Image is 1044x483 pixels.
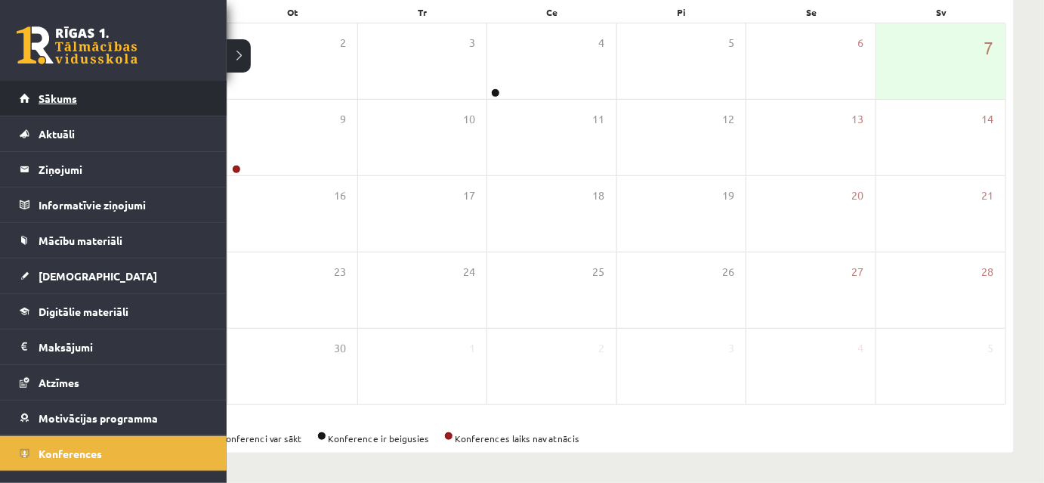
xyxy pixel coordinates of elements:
span: 25 [593,264,605,280]
a: [DEMOGRAPHIC_DATA] [20,259,208,293]
span: 30 [334,340,346,357]
a: Informatīvie ziņojumi [20,187,208,222]
span: Motivācijas programma [39,411,158,425]
div: Konference ir aktīva Konferenci var sākt Konference ir beigusies Konferences laiks nav atnācis [98,432,1006,445]
span: 4 [599,35,605,51]
span: 28 [982,264,994,280]
span: 7 [984,35,994,60]
span: 23 [334,264,346,280]
legend: Maksājumi [39,330,208,364]
div: Tr [357,2,487,23]
a: Rīgas 1. Tālmācības vidusskola [17,26,137,64]
span: 19 [722,187,734,204]
span: 2 [599,340,605,357]
span: 2 [340,35,346,51]
a: Ziņojumi [20,152,208,187]
span: 4 [858,340,864,357]
a: Digitālie materiāli [20,294,208,329]
div: Ot [228,2,358,23]
div: Ce [487,2,617,23]
a: Konferences [20,436,208,471]
span: 17 [463,187,475,204]
span: 5 [728,35,734,51]
span: Konferences [39,447,102,460]
span: 9 [340,111,346,128]
span: 21 [982,187,994,204]
a: Atzīmes [20,365,208,400]
legend: Ziņojumi [39,152,208,187]
span: Mācību materiāli [39,234,122,247]
span: 16 [334,187,346,204]
span: 3 [728,340,734,357]
div: Se [747,2,877,23]
a: Mācību materiāli [20,223,208,258]
span: 20 [852,187,864,204]
a: Sākums [20,81,208,116]
span: Aktuāli [39,127,75,141]
span: 3 [469,35,475,51]
a: Aktuāli [20,116,208,151]
span: 12 [722,111,734,128]
a: Maksājumi [20,330,208,364]
span: Atzīmes [39,376,79,389]
div: Sv [876,2,1006,23]
div: Pi [617,2,747,23]
legend: Informatīvie ziņojumi [39,187,208,222]
span: 18 [593,187,605,204]
span: 5 [988,340,994,357]
a: Motivācijas programma [20,401,208,435]
span: 6 [858,35,864,51]
span: 14 [982,111,994,128]
span: 26 [722,264,734,280]
span: [DEMOGRAPHIC_DATA] [39,269,157,283]
span: 10 [463,111,475,128]
span: Digitālie materiāli [39,305,128,318]
span: 24 [463,264,475,280]
span: 1 [469,340,475,357]
span: 13 [852,111,864,128]
span: 11 [593,111,605,128]
span: 27 [852,264,864,280]
span: Sākums [39,91,77,105]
